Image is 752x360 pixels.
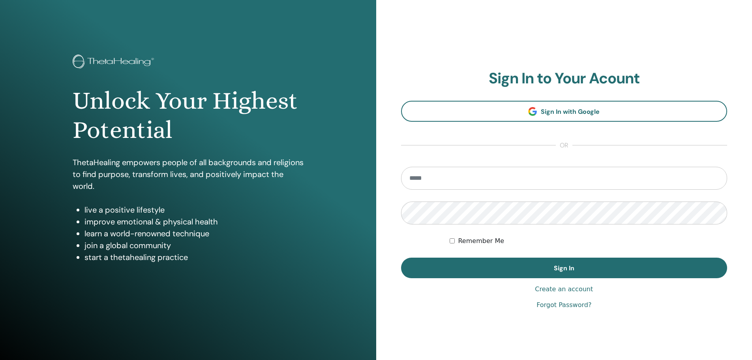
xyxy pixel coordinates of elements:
div: Keep me authenticated indefinitely or until I manually logout [450,236,727,246]
h1: Unlock Your Highest Potential [73,86,304,145]
li: learn a world-renowned technique [84,228,304,239]
span: or [556,141,572,150]
label: Remember Me [458,236,504,246]
a: Sign In with Google [401,101,728,122]
li: live a positive lifestyle [84,204,304,216]
a: Forgot Password? [536,300,591,310]
span: Sign In with Google [541,107,600,116]
button: Sign In [401,258,728,278]
p: ThetaHealing empowers people of all backgrounds and religions to find purpose, transform lives, a... [73,156,304,192]
li: join a global community [84,239,304,251]
li: improve emotional & physical health [84,216,304,228]
span: Sign In [554,264,574,272]
a: Create an account [535,285,593,294]
li: start a thetahealing practice [84,251,304,263]
h2: Sign In to Your Acount [401,70,728,88]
